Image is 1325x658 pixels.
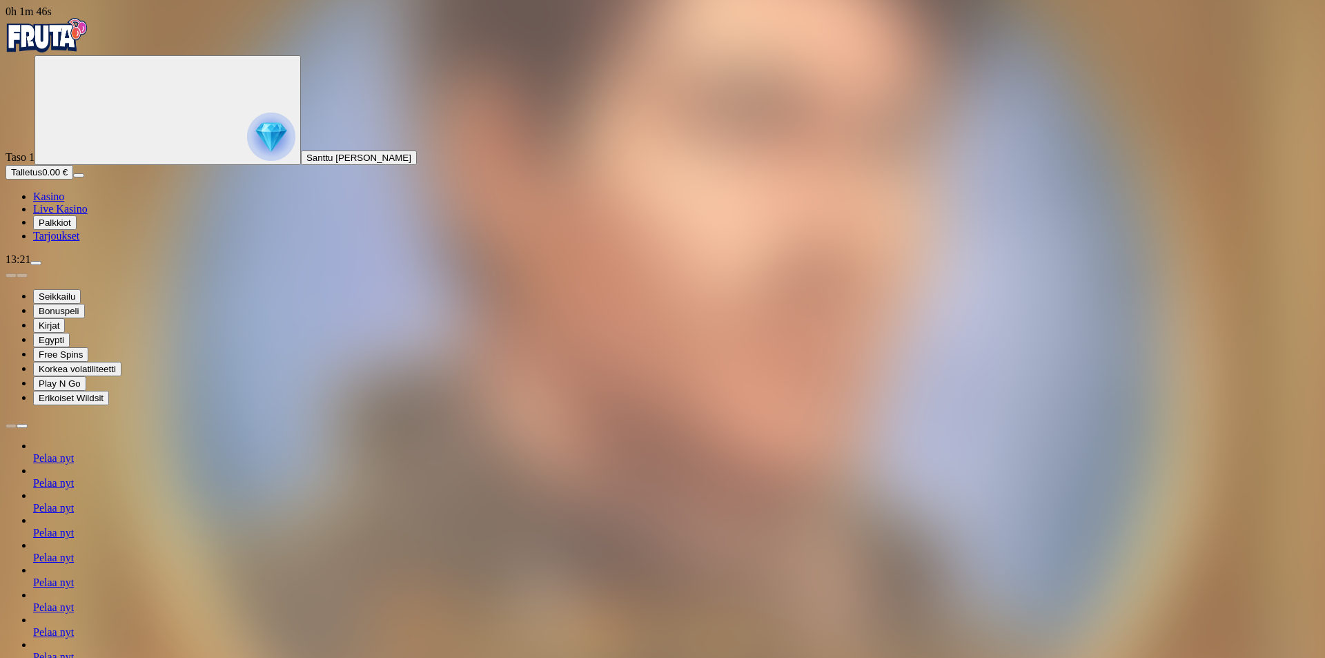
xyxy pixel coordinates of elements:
span: 13:21 [6,253,30,265]
a: Fruta [6,43,88,55]
button: Free Spins [33,347,88,362]
button: Santtu [PERSON_NAME] [301,151,417,165]
button: next slide [17,424,28,428]
img: reward progress [247,113,295,161]
a: Pelaa nyt [33,477,74,489]
button: prev slide [6,273,17,278]
nav: Primary [6,18,1319,242]
button: Palkkiot [33,215,77,230]
span: Kirjat [39,320,59,331]
a: Pelaa nyt [33,626,74,638]
span: Santtu [PERSON_NAME] [306,153,411,163]
span: Free Spins [39,349,83,360]
button: Bonuspeli [33,304,85,318]
button: next slide [17,273,28,278]
a: Live Kasino [33,203,88,215]
button: reward progress [35,55,301,165]
a: Pelaa nyt [33,577,74,588]
a: Pelaa nyt [33,452,74,464]
span: 0.00 € [42,167,68,177]
span: Play N Go [39,378,81,389]
button: menu [30,261,41,265]
span: user session time [6,6,52,17]
button: Talletusplus icon0.00 € [6,165,73,180]
a: Tarjoukset [33,230,79,242]
span: Seikkailu [39,291,75,302]
span: Egypti [39,335,64,345]
button: menu [73,173,84,177]
button: Seikkailu [33,289,81,304]
button: Egypti [33,333,70,347]
button: Kirjat [33,318,65,333]
a: Pelaa nyt [33,527,74,539]
span: Erikoiset Wildsit [39,393,104,403]
button: prev slide [6,424,17,428]
span: Korkea volatiliteetti [39,364,116,374]
nav: Main menu [6,191,1319,242]
span: Palkkiot [39,217,71,228]
img: Fruta [6,18,88,52]
button: Korkea volatiliteetti [33,362,121,376]
a: Pelaa nyt [33,552,74,563]
button: Play N Go [33,376,86,391]
a: Kasino [33,191,64,202]
span: Talletus [11,167,42,177]
button: Erikoiset Wildsit [33,391,109,405]
span: Bonuspeli [39,306,79,316]
span: Taso 1 [6,151,35,163]
a: Pelaa nyt [33,601,74,613]
a: Pelaa nyt [33,502,74,514]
